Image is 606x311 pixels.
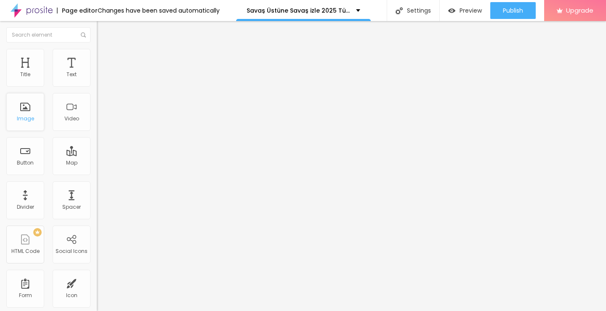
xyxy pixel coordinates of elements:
img: Icone [396,7,403,14]
iframe: Editor [97,21,606,311]
div: Button [17,160,34,166]
button: Publish [490,2,536,19]
span: Upgrade [566,7,593,14]
div: Video [64,116,79,122]
div: Icon [66,292,77,298]
div: Spacer [62,204,81,210]
div: HTML Code [11,248,40,254]
div: Divider [17,204,34,210]
button: Preview [440,2,490,19]
div: Text [66,72,77,77]
input: Search element [6,27,90,43]
img: Icone [81,32,86,37]
span: Publish [503,7,523,14]
div: Changes have been saved automatically [98,8,220,13]
img: view-1.svg [448,7,455,14]
p: Savaş Üstüne Savaş izle 2025 Türkçe Dublaj Tek Parca 4k 1080p Full HD [247,8,350,13]
div: Social Icons [56,248,88,254]
div: Form [19,292,32,298]
span: Preview [460,7,482,14]
div: Title [20,72,30,77]
div: Image [17,116,34,122]
div: Map [66,160,77,166]
div: Page editor [57,8,98,13]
